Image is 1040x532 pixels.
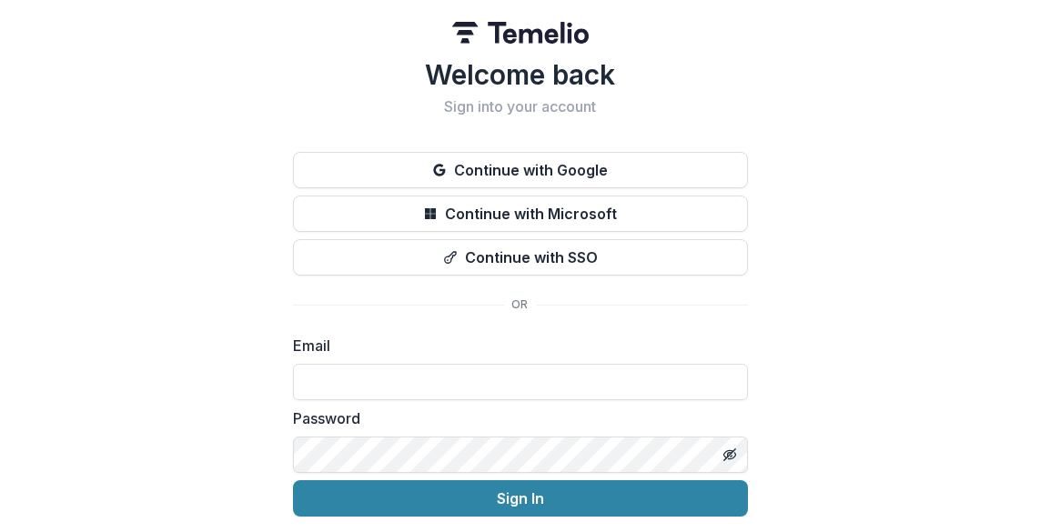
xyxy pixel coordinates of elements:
[293,480,748,517] button: Sign In
[293,196,748,232] button: Continue with Microsoft
[293,98,748,115] h2: Sign into your account
[293,152,748,188] button: Continue with Google
[293,407,737,429] label: Password
[452,22,589,44] img: Temelio
[293,58,748,91] h1: Welcome back
[293,335,737,356] label: Email
[293,239,748,276] button: Continue with SSO
[715,440,744,469] button: Toggle password visibility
